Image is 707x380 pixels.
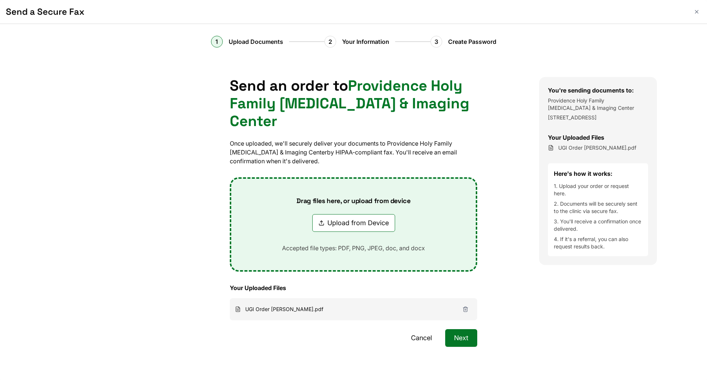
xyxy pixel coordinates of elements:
[548,133,648,142] h3: Your Uploaded Files
[430,36,442,48] div: 3
[548,86,648,95] h3: You're sending documents to:
[211,36,223,48] div: 1
[445,329,477,347] button: Next
[245,306,323,313] span: UGI Order [PERSON_NAME].pdf
[285,196,422,205] p: Drag files here, or upload from device
[554,200,642,215] li: 2. Documents will be securely sent to the clinic via secure fax.
[312,214,395,232] button: Upload from Device
[230,76,469,130] span: Providence Holy Family [MEDICAL_DATA] & Imaging Center
[548,97,648,112] p: Providence Holy Family [MEDICAL_DATA] & Imaging Center
[558,144,636,151] span: UGI Order Golder.pdf
[554,218,642,233] li: 3. You'll receive a confirmation once delivered.
[230,139,477,165] p: Once uploaded, we'll securely deliver your documents to Providence Holy Family [MEDICAL_DATA] & I...
[230,77,477,130] h1: Send an order to
[548,114,648,121] p: [STREET_ADDRESS]
[402,329,441,347] button: Cancel
[554,182,642,197] li: 1. Upload your order or request here.
[342,37,389,46] span: Your Information
[270,244,437,252] p: Accepted file types: PDF, PNG, JPEG, doc, and docx
[448,37,496,46] span: Create Password
[324,36,336,48] div: 2
[554,236,642,250] li: 4. If it's a referral, you can also request results back.
[229,37,283,46] span: Upload Documents
[230,283,477,292] h3: Your Uploaded Files
[554,169,642,178] h4: Here's how it works:
[692,7,701,16] button: Close
[6,6,686,18] h1: Send a Secure Fax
